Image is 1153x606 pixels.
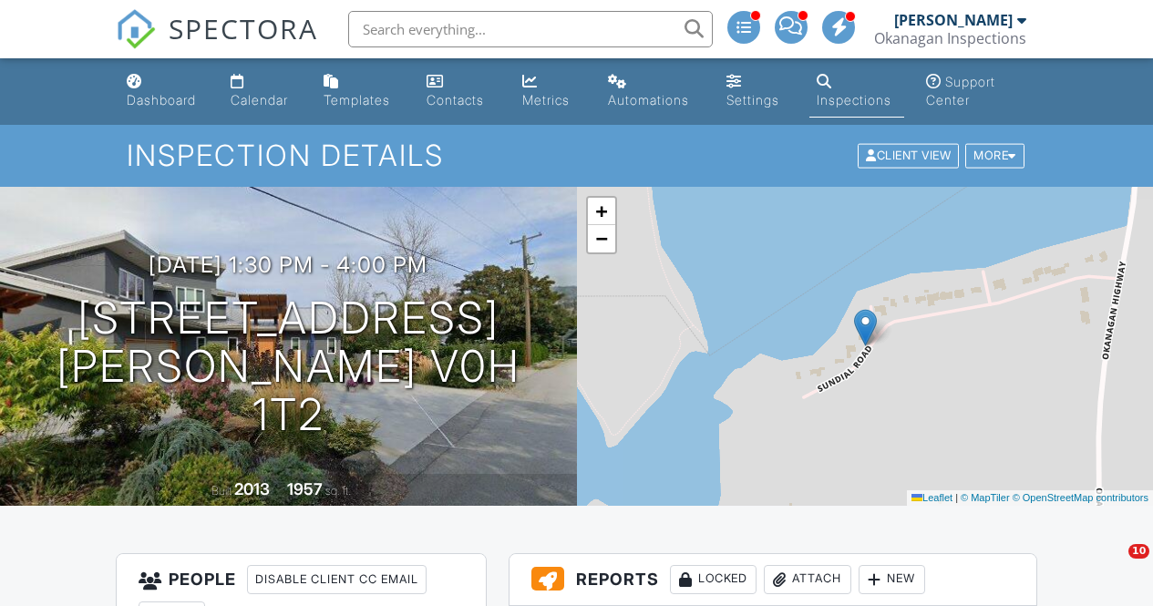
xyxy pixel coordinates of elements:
a: © OpenStreetMap contributors [1013,492,1148,503]
div: More [965,144,1024,169]
a: Contacts [419,66,500,118]
a: Automations (Advanced) [601,66,705,118]
div: New [859,565,925,594]
span: − [595,227,607,250]
span: + [595,200,607,222]
div: Metrics [522,92,570,108]
input: Search everything... [348,11,713,47]
h1: [STREET_ADDRESS] [PERSON_NAME] V0H 1T2 [29,294,548,438]
img: Marker [854,309,877,346]
img: The Best Home Inspection Software - Spectora [116,9,156,49]
a: Templates [316,66,404,118]
div: [PERSON_NAME] [894,11,1013,29]
a: Client View [856,148,963,161]
div: Okanagan Inspections [874,29,1026,47]
a: Zoom out [588,225,615,252]
div: Templates [324,92,390,108]
h3: Reports [510,554,1036,606]
span: sq. ft. [325,484,351,498]
div: Settings [726,92,779,108]
iframe: Intercom live chat [1091,544,1135,588]
a: Leaflet [911,492,952,503]
div: Automations [608,92,689,108]
div: Inspections [817,92,891,108]
h3: [DATE] 1:30 pm - 4:00 pm [149,252,427,277]
div: Disable Client CC Email [247,565,427,594]
div: 2013 [234,479,270,498]
a: Metrics [515,66,586,118]
a: Dashboard [119,66,210,118]
div: Calendar [231,92,288,108]
div: Contacts [427,92,484,108]
span: 10 [1128,544,1149,559]
span: | [955,492,958,503]
a: SPECTORA [116,25,318,63]
div: Dashboard [127,92,196,108]
div: Client View [858,144,959,169]
a: Support Center [919,66,1034,118]
div: Locked [670,565,757,594]
a: © MapTiler [961,492,1010,503]
a: Calendar [223,66,302,118]
a: Settings [719,66,795,118]
a: Zoom in [588,198,615,225]
h1: Inspection Details [127,139,1025,171]
div: Attach [764,565,851,594]
div: Support Center [926,74,995,108]
span: Built [211,484,232,498]
div: 1957 [287,479,323,498]
span: SPECTORA [169,9,318,47]
a: Inspections [809,66,904,118]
